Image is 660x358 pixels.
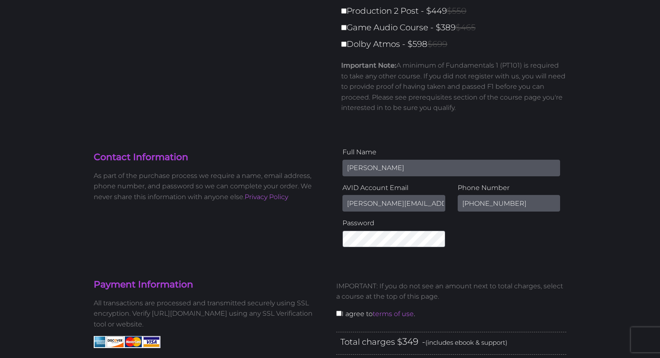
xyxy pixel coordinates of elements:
p: IMPORTANT: If you do not see an amount next to total charges, select a course at the top of this ... [336,281,566,302]
span: $699 [427,39,447,49]
label: Game Audio Course - $389 [341,20,571,35]
input: Dolby Atmos - $598$699 [341,41,347,47]
div: I agree to . [330,274,573,332]
img: American Express, Discover, MasterCard, Visa [94,336,160,348]
strong: Important Note: [341,61,396,69]
label: AVID Account Email [342,183,445,193]
label: Full Name [342,147,560,158]
h4: Payment Information [94,278,324,291]
span: $550 [447,6,466,16]
div: Total charges $ - [336,332,566,355]
input: Game Audio Course - $389$465 [341,25,347,30]
label: Production 2 Post - $449 [341,4,571,18]
label: Phone Number [458,183,561,193]
a: terms of use [373,310,414,318]
span: (includes ebook & support) [425,339,507,346]
a: Privacy Policy [245,193,288,201]
input: Production 2 Post - $449$550 [341,8,347,14]
span: $465 [456,22,476,32]
p: All transactions are processed and transmitted securely using SSL encryption. Verify [URL][DOMAIN... [94,298,324,330]
p: As part of the purchase process we require a name, email address, phone number, and password so w... [94,170,324,202]
label: Password [342,218,445,229]
label: Dolby Atmos - $598 [341,37,571,51]
p: A minimum of Fundamentals 1 (PT101) is required to take any other course. If you did not register... [341,60,566,113]
h4: Contact Information [94,151,324,164]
